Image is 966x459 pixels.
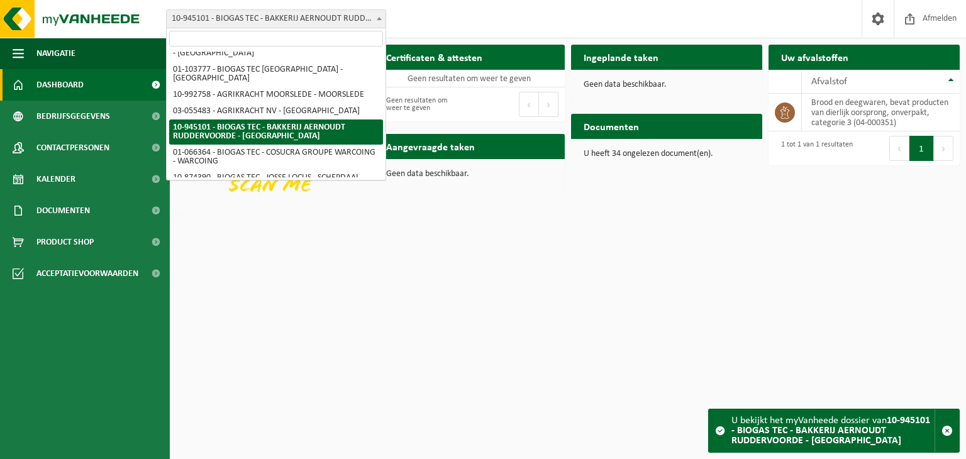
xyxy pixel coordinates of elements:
span: Product Shop [36,226,94,258]
span: 10-945101 - BIOGAS TEC - BAKKERIJ AERNOUDT RUDDERVOORDE - RUDDERVOORDE [167,10,386,28]
span: Navigatie [36,38,75,69]
span: 10-945101 - BIOGAS TEC - BAKKERIJ AERNOUDT RUDDERVOORDE - RUDDERVOORDE [166,9,386,28]
span: Dashboard [36,69,84,101]
h2: Documenten [571,114,652,138]
p: Geen data beschikbaar. [584,80,750,89]
p: Geen data beschikbaar. [386,170,552,179]
button: Next [934,136,953,161]
span: Contactpersonen [36,132,109,163]
div: U bekijkt het myVanheede dossier van [731,409,935,452]
button: 1 [909,136,934,161]
span: Documenten [36,195,90,226]
h2: Uw afvalstoffen [769,45,861,69]
li: 10-992758 - AGRIKRACHT MOORSLEDE - MOORSLEDE [169,87,383,103]
span: Acceptatievoorwaarden [36,258,138,289]
h2: Ingeplande taken [571,45,671,69]
td: brood en deegwaren, bevat producten van dierlijk oorsprong, onverpakt, categorie 3 (04-000351) [802,94,960,131]
div: Geen resultaten om weer te geven [380,91,463,118]
li: 01-103777 - BIOGAS TEC [GEOGRAPHIC_DATA] - [GEOGRAPHIC_DATA] [169,62,383,87]
li: 03-055483 - AGRIKRACHT NV - [GEOGRAPHIC_DATA] [169,103,383,119]
div: 1 tot 1 van 1 resultaten [775,135,853,162]
span: Afvalstof [811,77,847,87]
li: 10-874390 - BIOGAS TEC - JOSSE LOCUS - SCHEPDAAL [169,170,383,186]
li: 01-066364 - BIOGAS TEC - COSUCRA GROUPE WARCOING - WARCOING [169,145,383,170]
li: 10-945101 - BIOGAS TEC - BAKKERIJ AERNOUDT RUDDERVOORDE - [GEOGRAPHIC_DATA] [169,119,383,145]
td: Geen resultaten om weer te geven [374,70,565,87]
strong: 10-945101 - BIOGAS TEC - BAKKERIJ AERNOUDT RUDDERVOORDE - [GEOGRAPHIC_DATA] [731,416,930,446]
p: U heeft 34 ongelezen document(en). [584,150,750,158]
span: Bedrijfsgegevens [36,101,110,132]
button: Previous [519,92,539,117]
button: Next [539,92,558,117]
button: Previous [889,136,909,161]
h2: Certificaten & attesten [374,45,495,69]
span: Kalender [36,163,75,195]
h2: Aangevraagde taken [374,134,487,158]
